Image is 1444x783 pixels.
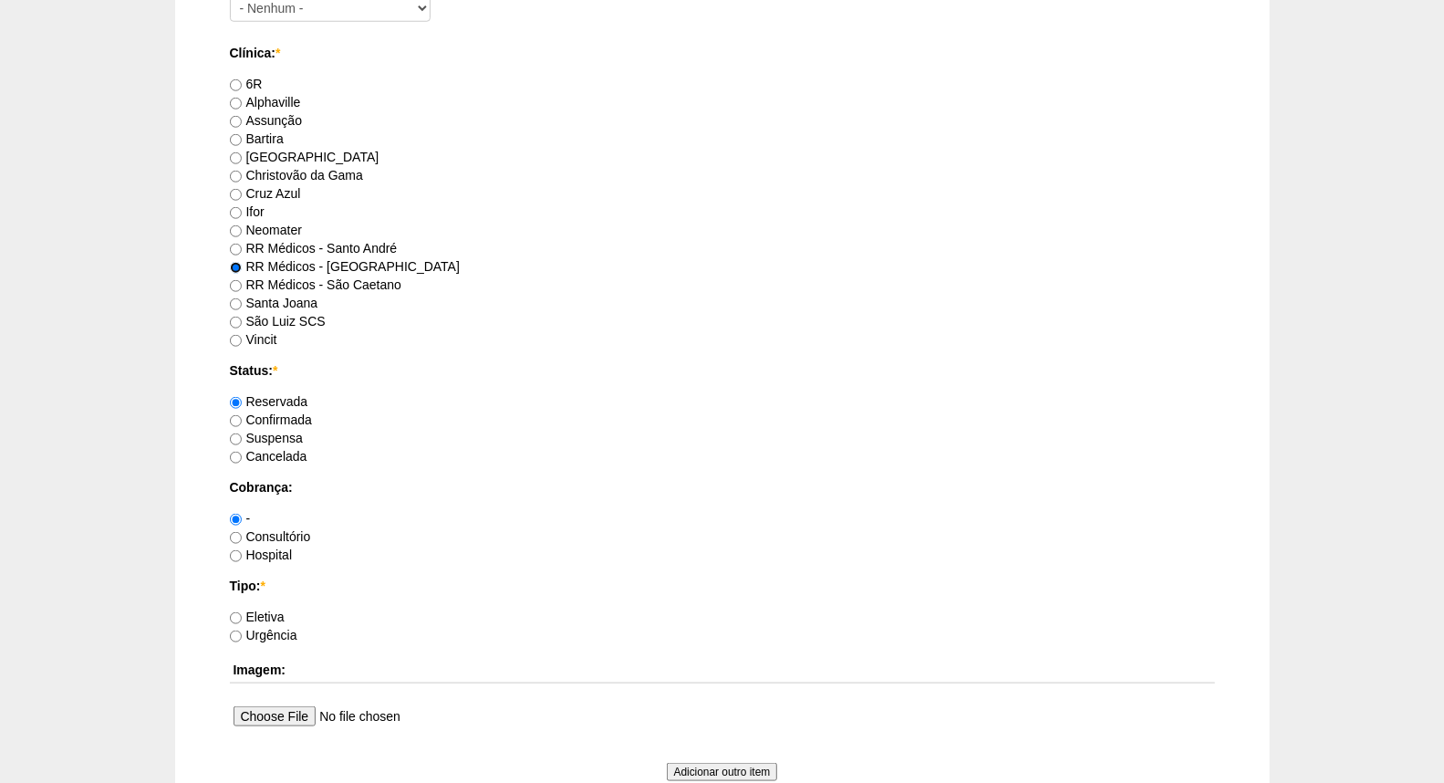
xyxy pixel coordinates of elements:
label: Urgência [230,628,297,642]
label: Neomater [230,223,302,237]
label: Clínica: [230,44,1215,62]
label: Ifor [230,204,265,219]
label: Hospital [230,548,293,562]
label: Cancelada [230,449,307,464]
input: Bartira [230,134,242,146]
input: RR Médicos - São Caetano [230,280,242,292]
input: Ifor [230,207,242,219]
span: Este campo é obrigatório. [275,46,280,60]
label: São Luiz SCS [230,314,326,329]
label: 6R [230,77,263,91]
input: RR Médicos - [GEOGRAPHIC_DATA] [230,262,242,274]
label: Confirmada [230,412,312,427]
input: Christovão da Gama [230,171,242,183]
label: RR Médicos - Santo André [230,241,398,256]
label: Vincit [230,332,277,347]
label: Bartira [230,131,284,146]
label: Eletiva [230,610,285,624]
input: Neomater [230,225,242,237]
input: Confirmada [230,415,242,427]
label: - [230,511,251,526]
input: RR Médicos - Santo André [230,244,242,256]
input: Hospital [230,550,242,562]
label: Alphaville [230,95,301,110]
input: Vincit [230,335,242,347]
input: 6R [230,79,242,91]
label: RR Médicos - São Caetano [230,277,401,292]
label: Tipo: [230,577,1215,595]
label: Status: [230,361,1215,380]
label: RR Médicos - [GEOGRAPHIC_DATA] [230,259,460,274]
input: Consultório [230,532,242,544]
input: [GEOGRAPHIC_DATA] [230,152,242,164]
th: Imagem: [230,657,1215,684]
input: Cruz Azul [230,189,242,201]
input: Alphaville [230,98,242,110]
span: Este campo é obrigatório. [273,363,277,378]
input: Reservada [230,397,242,409]
input: Adicionar outro item [667,763,778,781]
span: Este campo é obrigatório. [260,579,265,593]
input: Cancelada [230,452,242,464]
input: Suspensa [230,433,242,445]
input: Santa Joana [230,298,242,310]
label: Santa Joana [230,296,318,310]
input: Urgência [230,631,242,642]
label: Consultório [230,529,311,544]
input: Eletiva [230,612,242,624]
label: Cobrança: [230,478,1215,496]
label: Cruz Azul [230,186,301,201]
input: Assunção [230,116,242,128]
input: São Luiz SCS [230,317,242,329]
label: Christovão da Gama [230,168,363,183]
input: - [230,514,242,526]
label: Reservada [230,394,308,409]
label: Suspensa [230,431,303,445]
label: [GEOGRAPHIC_DATA] [230,150,379,164]
label: Assunção [230,113,302,128]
